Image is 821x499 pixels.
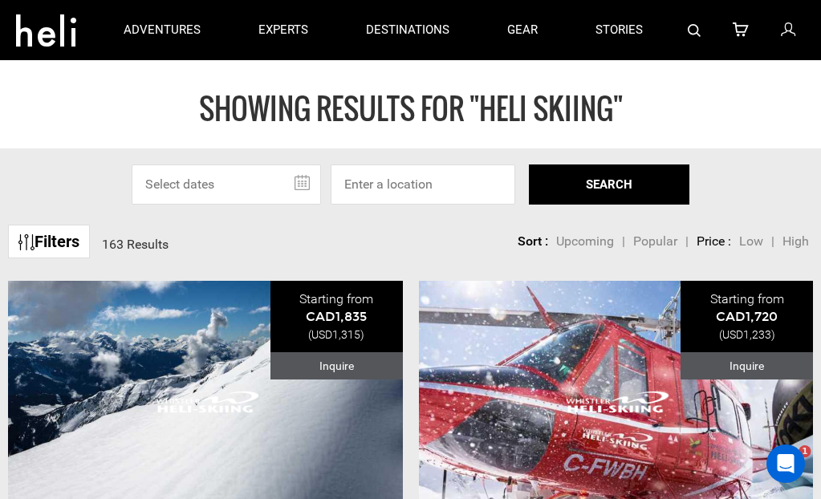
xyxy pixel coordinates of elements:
span: Popular [633,233,677,249]
div: Open Intercom Messenger [766,444,805,483]
img: btn-icon.svg [18,234,35,250]
span: CAD1,835 [306,309,367,324]
input: Select dates [132,164,321,205]
li: Sort : [518,233,548,251]
span: 1 [799,444,812,457]
span: CAD1,720 [716,309,778,324]
iframe: Intercom notifications message [500,335,821,456]
span: Starting from [299,291,373,306]
li: | [685,233,689,251]
p: destinations [366,22,449,39]
span: High [782,233,809,249]
a: Filters [8,225,90,259]
span: (USD1,233) [719,328,775,341]
img: search-bar-icon.svg [688,24,701,37]
img: images [145,349,266,453]
li: Price : [697,233,731,251]
input: Enter a location [331,164,515,205]
span: 163 Results [102,237,169,252]
li: | [622,233,625,251]
span: (USD1,315) [308,328,364,341]
span: Low [739,233,763,249]
button: SEARCH [529,164,689,205]
p: adventures [124,22,201,39]
p: experts [258,22,308,39]
li: | [771,233,774,251]
span: Upcoming [556,233,614,249]
div: Inquire [270,352,403,379]
span: Starting from [710,291,784,306]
